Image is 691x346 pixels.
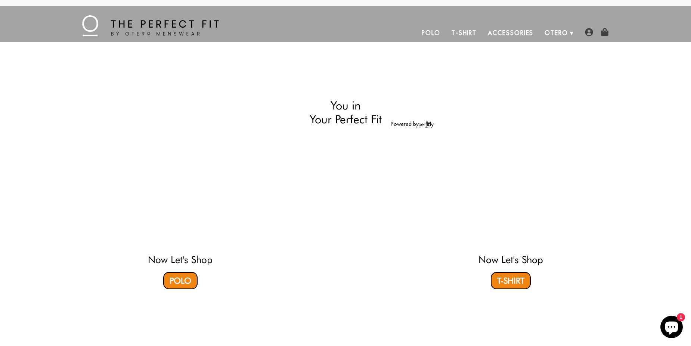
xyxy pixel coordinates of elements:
a: Polo [163,272,198,289]
a: T-Shirt [446,24,482,42]
inbox-online-store-chat: Shopify online store chat [658,316,685,340]
a: Now Let's Shop [148,254,213,265]
h2: You in Your Perfect Fit [257,99,434,126]
a: Powered by [391,121,434,127]
img: perfitly-logo_73ae6c82-e2e3-4a36-81b1-9e913f6ac5a1.png [419,121,434,128]
img: shopping-bag-icon.png [601,28,609,36]
img: user-account-icon.png [585,28,593,36]
a: Accessories [482,24,539,42]
a: Polo [416,24,446,42]
img: The Perfect Fit - by Otero Menswear - Logo [82,15,219,36]
a: Now Let's Shop [478,254,543,265]
a: Otero [539,24,574,42]
a: T-Shirt [491,272,531,289]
